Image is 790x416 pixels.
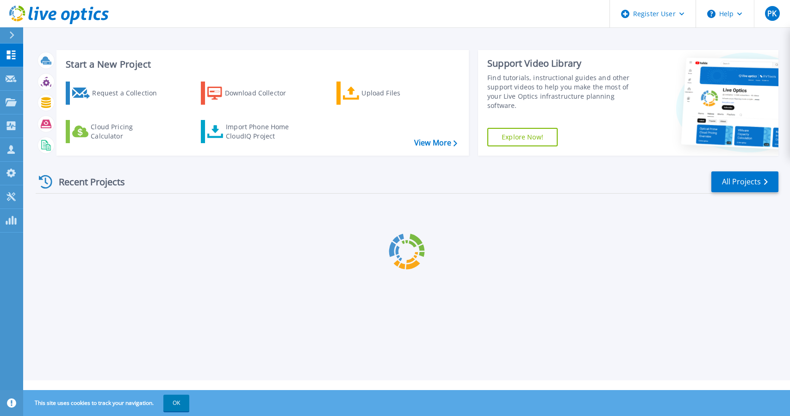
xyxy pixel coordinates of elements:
[66,82,169,105] a: Request a Collection
[91,122,165,141] div: Cloud Pricing Calculator
[361,84,435,102] div: Upload Files
[336,82,440,105] a: Upload Files
[25,395,189,411] span: This site uses cookies to track your navigation.
[66,120,169,143] a: Cloud Pricing Calculator
[225,84,299,102] div: Download Collector
[767,10,777,17] span: PK
[711,171,778,192] a: All Projects
[201,82,304,105] a: Download Collector
[92,84,166,102] div: Request a Collection
[414,139,457,147] a: View More
[487,128,558,146] a: Explore Now!
[36,170,137,193] div: Recent Projects
[66,59,457,69] h3: Start a New Project
[487,73,639,110] div: Find tutorials, instructional guides and other support videos to help you make the most of your L...
[163,395,189,411] button: OK
[226,122,298,141] div: Import Phone Home CloudIQ Project
[487,57,639,69] div: Support Video Library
